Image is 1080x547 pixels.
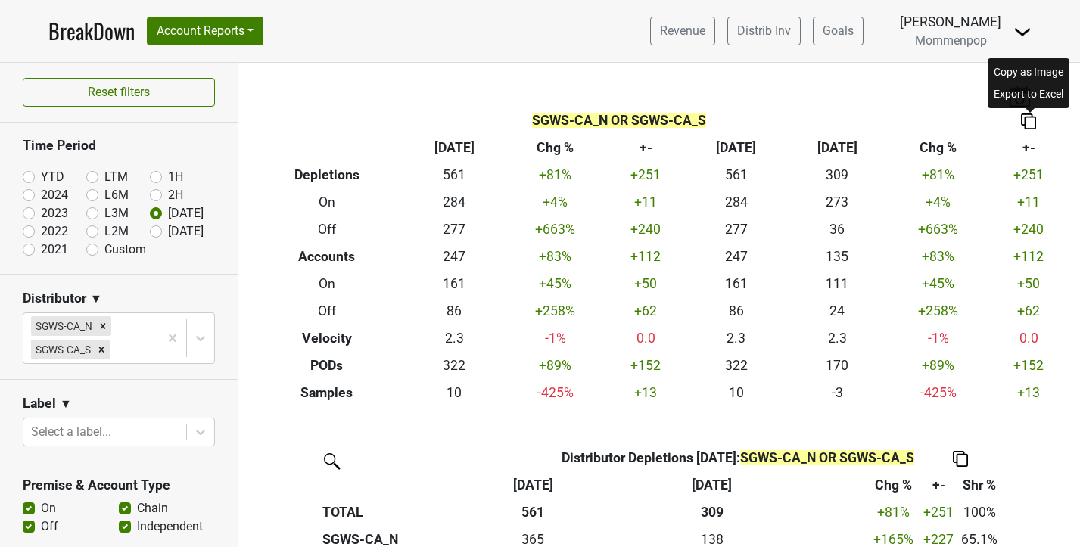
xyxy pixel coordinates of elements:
td: +258 % [505,297,605,325]
td: +240 [988,216,1069,244]
td: 277 [404,216,505,244]
th: Off [250,216,404,244]
div: Export to Excel [991,83,1066,105]
td: +4 % [888,189,988,216]
td: -3 [787,379,888,406]
td: 24 [787,297,888,325]
a: BreakDown [48,15,135,47]
span: +251 [923,505,954,520]
span: SGWS-CA_N OR SGWS-CA_S [740,450,914,465]
th: Off [250,297,404,325]
td: 284 [686,189,786,216]
td: 0.0 [605,325,686,352]
td: 277 [686,216,786,244]
img: Copy to clipboard [1021,113,1036,129]
label: 2021 [41,241,68,259]
label: 2022 [41,222,68,241]
th: On [250,271,404,298]
td: +83 % [505,244,605,271]
td: 2.3 [787,325,888,352]
td: 247 [404,244,505,271]
label: YTD [41,168,64,186]
td: 284 [404,189,505,216]
td: +663 % [888,216,988,244]
td: -425 % [888,379,988,406]
img: Copy to clipboard [953,451,968,467]
th: 561 [509,499,557,526]
td: +152 [605,352,686,379]
td: +152 [988,352,1069,379]
label: Independent [137,517,203,536]
div: Remove SGWS-CA_S [93,340,110,359]
th: +- [988,135,1069,162]
td: +112 [605,244,686,271]
div: SGWS-CA_S [31,340,93,359]
td: +112 [988,244,1069,271]
img: filter [319,448,343,472]
td: +45 % [888,271,988,298]
th: On [250,189,404,216]
td: 309 [787,162,888,189]
a: Goals [813,17,864,45]
label: L6M [104,186,129,204]
a: Distrib Inv [727,17,801,45]
label: 2024 [41,186,68,204]
div: SGWS-CA_N [31,316,95,336]
td: 86 [404,297,505,325]
div: Copy as Image [991,61,1066,83]
td: 2.3 [404,325,505,352]
span: +81% [877,505,910,520]
th: Chg % [888,135,988,162]
td: +251 [988,162,1069,189]
th: PODs [250,352,404,379]
th: [DATE] [686,135,786,162]
th: Chg % [505,135,605,162]
td: +11 [988,189,1069,216]
td: +62 [988,297,1069,325]
td: +62 [605,297,686,325]
td: 561 [686,162,786,189]
label: 1H [168,168,183,186]
td: 10 [404,379,505,406]
a: Revenue [650,17,715,45]
td: +251 [605,162,686,189]
td: -1 % [888,325,988,352]
h3: Premise & Account Type [23,477,215,493]
td: +4 % [505,189,605,216]
label: 2023 [41,204,68,222]
label: Custom [104,241,146,259]
td: 10 [686,379,786,406]
td: +45 % [505,271,605,298]
label: Off [41,517,58,536]
label: Chain [137,499,168,517]
th: TOTAL [319,499,509,526]
td: 247 [686,244,786,271]
td: 100% [957,499,1001,526]
td: +50 [988,271,1069,298]
td: 36 [787,216,888,244]
td: +50 [605,271,686,298]
th: [DATE] [404,135,505,162]
td: 111 [787,271,888,298]
td: 0.0 [988,325,1069,352]
th: Aug '25: activate to sort column ascending [509,471,557,499]
img: Dropdown Menu [1013,23,1032,41]
label: L3M [104,204,129,222]
span: SGWS-CA_N OR SGWS-CA_S [532,113,706,128]
td: 322 [404,352,505,379]
th: +- [605,135,686,162]
label: [DATE] [168,222,204,241]
div: [PERSON_NAME] [900,12,1001,32]
td: -425 % [505,379,605,406]
div: Remove SGWS-CA_N [95,316,111,336]
td: +13 [988,379,1069,406]
th: 309 [557,499,867,526]
h3: Distributor [23,291,86,306]
td: +83 % [888,244,988,271]
td: +11 [605,189,686,216]
span: ▼ [60,395,72,413]
th: &nbsp;: activate to sort column ascending [319,471,509,499]
th: Samples [250,379,404,406]
th: Accounts [250,244,404,271]
label: On [41,499,56,517]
